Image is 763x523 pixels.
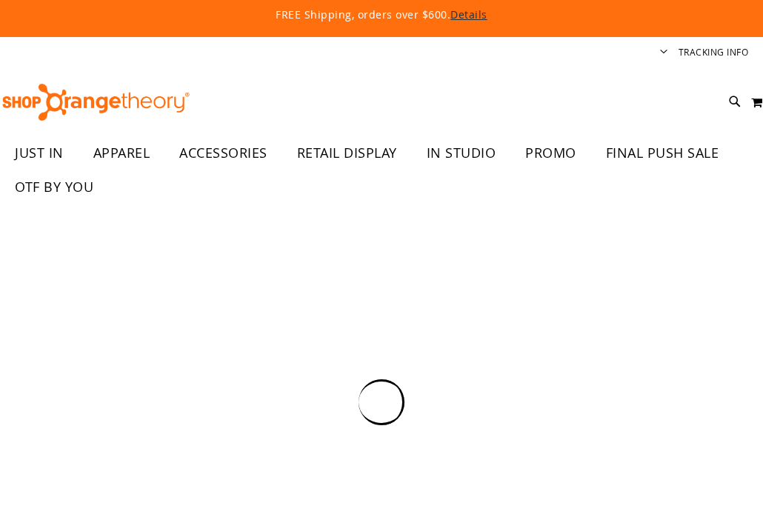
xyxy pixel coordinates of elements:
a: APPAREL [79,136,165,170]
span: RETAIL DISPLAY [297,136,397,170]
a: Tracking Info [679,46,749,59]
span: FINAL PUSH SALE [606,136,719,170]
button: Account menu [660,46,667,60]
a: RETAIL DISPLAY [282,136,412,170]
a: PROMO [510,136,591,170]
span: APPAREL [93,136,150,170]
span: ACCESSORIES [179,136,267,170]
a: Details [450,7,487,21]
a: FINAL PUSH SALE [591,136,734,170]
a: ACCESSORIES [164,136,282,170]
p: FREE Shipping, orders over $600. [45,7,719,22]
span: PROMO [525,136,576,170]
a: IN STUDIO [412,136,511,170]
span: OTF BY YOU [15,170,93,204]
span: JUST IN [15,136,64,170]
span: IN STUDIO [427,136,496,170]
